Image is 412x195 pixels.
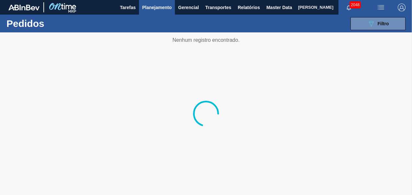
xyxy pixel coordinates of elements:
[178,4,199,11] span: Gerencial
[120,4,136,11] span: Tarefas
[338,3,359,12] button: Notificações
[398,4,406,11] img: Logout
[142,4,172,11] span: Planejamento
[205,4,231,11] span: Transportes
[350,17,406,30] button: Filtro
[378,21,389,26] span: Filtro
[238,4,260,11] span: Relatórios
[8,5,40,10] img: TNhmsLtSVTkK8tSr43FrP2fwEKptu5GPRR3wAAAABJRU5ErkJggg==
[377,4,385,11] img: userActions
[266,4,292,11] span: Master Data
[349,1,361,8] span: 2048
[6,20,96,27] h1: Pedidos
